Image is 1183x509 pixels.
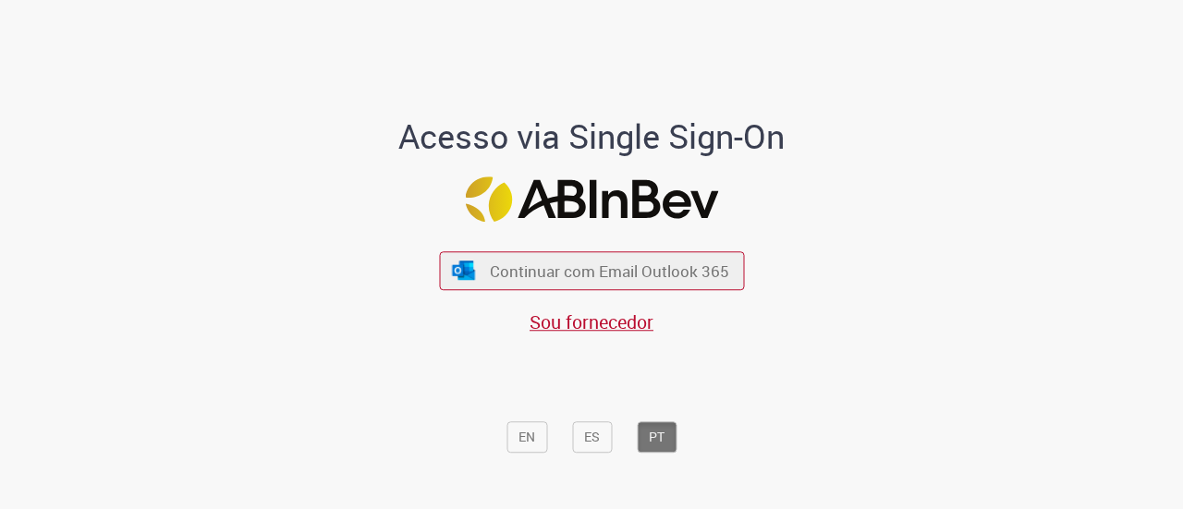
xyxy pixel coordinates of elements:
button: EN [506,421,547,453]
button: ícone Azure/Microsoft 360 Continuar com Email Outlook 365 [439,252,744,290]
button: ES [572,421,612,453]
h1: Acesso via Single Sign-On [335,118,848,155]
button: PT [637,421,677,453]
img: Logo ABInBev [465,176,718,222]
span: Continuar com Email Outlook 365 [490,261,729,282]
img: ícone Azure/Microsoft 360 [451,261,477,280]
a: Sou fornecedor [530,309,653,334]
